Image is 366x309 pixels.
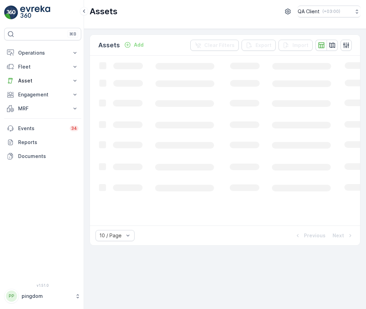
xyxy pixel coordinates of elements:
[71,126,77,131] p: 34
[22,293,71,300] p: pingdom
[4,60,81,74] button: Fleet
[134,41,144,48] p: Add
[90,6,117,17] p: Assets
[322,9,340,14] p: ( +03:00 )
[18,49,67,56] p: Operations
[333,232,344,239] p: Next
[6,291,17,302] div: PP
[4,88,81,102] button: Engagement
[121,41,146,49] button: Add
[98,40,120,50] p: Assets
[18,91,67,98] p: Engagement
[18,105,67,112] p: MRF
[279,40,313,51] button: Import
[4,149,81,163] a: Documents
[4,283,81,287] span: v 1.51.0
[18,63,67,70] p: Fleet
[304,232,326,239] p: Previous
[4,74,81,88] button: Asset
[18,139,78,146] p: Reports
[18,77,67,84] p: Asset
[256,42,272,49] p: Export
[4,121,81,135] a: Events34
[292,42,308,49] p: Import
[242,40,276,51] button: Export
[18,125,66,132] p: Events
[4,46,81,60] button: Operations
[190,40,239,51] button: Clear Filters
[332,231,354,240] button: Next
[20,6,50,19] img: logo_light-DOdMpM7g.png
[69,31,76,37] p: ⌘B
[204,42,235,49] p: Clear Filters
[293,231,326,240] button: Previous
[298,6,360,17] button: QA Client(+03:00)
[4,289,81,303] button: PPpingdom
[4,135,81,149] a: Reports
[18,153,78,160] p: Documents
[4,102,81,116] button: MRF
[4,6,18,19] img: logo
[298,8,320,15] p: QA Client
